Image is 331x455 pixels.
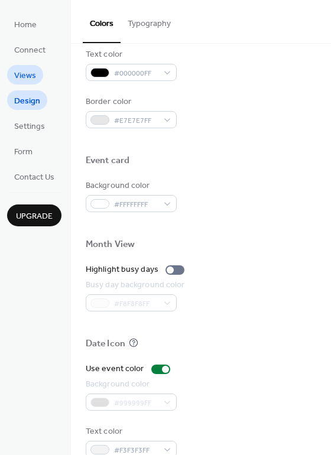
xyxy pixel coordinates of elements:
span: #FFFFFFFF [114,199,158,211]
div: Month View [86,239,135,251]
span: Upgrade [16,210,53,223]
span: Connect [14,44,46,57]
span: Contact Us [14,171,54,184]
span: Form [14,146,33,158]
a: Form [7,141,40,161]
span: Design [14,95,40,108]
span: Settings [14,121,45,133]
div: Border color [86,96,174,108]
a: Home [7,14,44,34]
span: #E7E7E7FF [114,115,158,127]
a: Contact Us [7,167,61,186]
div: Date Icon [86,338,125,350]
span: Home [14,19,37,31]
a: Views [7,65,43,84]
div: Event card [86,155,129,167]
button: Upgrade [7,204,61,226]
div: Background color [86,378,174,391]
a: Settings [7,116,52,135]
a: Connect [7,40,53,59]
div: Busy day background color [86,279,185,291]
div: Use event color [86,363,144,375]
div: Background color [86,180,174,192]
span: Views [14,70,36,82]
a: Design [7,90,47,110]
div: Text color [86,48,174,61]
span: #000000FF [114,67,158,80]
div: Text color [86,425,174,438]
div: Highlight busy days [86,264,158,276]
